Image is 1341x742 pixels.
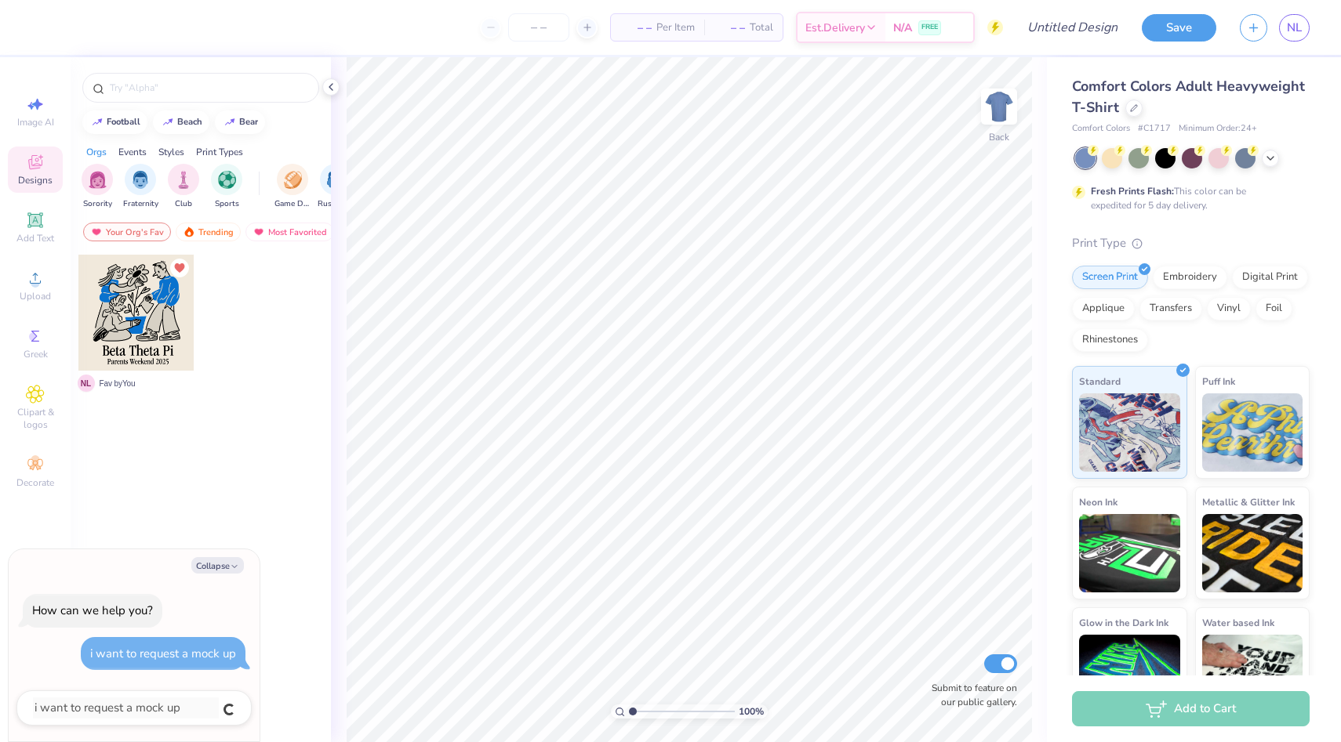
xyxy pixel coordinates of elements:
[82,110,147,134] button: football
[274,198,311,210] span: Game Day
[1015,12,1130,43] input: Untitled Design
[168,164,199,210] button: filter button
[8,406,63,431] span: Clipart & logos
[90,646,236,661] div: i want to request a mock up
[1072,77,1305,117] span: Comfort Colors Adult Heavyweight T-Shirt
[284,171,302,189] img: Game Day Image
[1079,494,1117,510] span: Neon Ink
[1202,393,1303,472] img: Puff Ink
[191,557,244,574] button: Collapse
[153,110,209,134] button: beach
[32,603,153,618] div: How can we help you?
[16,232,54,244] span: Add Text
[90,226,103,237] img: most_fav.gif
[16,476,54,489] span: Decorate
[1232,266,1308,289] div: Digital Print
[175,171,192,189] img: Club Image
[170,259,189,277] button: Unlike
[123,164,158,210] div: filter for Fraternity
[215,110,265,134] button: bear
[923,681,1017,709] label: Submit to feature on our public gallery.
[82,164,113,210] button: filter button
[1179,122,1257,136] span: Minimum Order: 24 +
[327,171,345,189] img: Rush & Bid Image
[177,118,202,126] div: beach
[1139,297,1202,320] div: Transfers
[1202,514,1303,592] img: Metallic & Glitter Ink
[24,348,48,360] span: Greek
[211,164,242,210] div: filter for Sports
[83,198,112,210] span: Sorority
[1287,19,1302,37] span: NL
[89,171,107,189] img: Sorority Image
[1202,373,1235,389] span: Puff Ink
[100,378,136,389] span: Fav by You
[132,171,149,189] img: Fraternity Image
[78,375,95,392] span: N L
[239,118,258,126] div: bear
[33,697,219,718] textarea: i want to request a mock up
[805,20,865,36] span: Est. Delivery
[162,118,174,127] img: trend_line.gif
[1072,297,1135,320] div: Applique
[620,20,652,36] span: – –
[196,145,243,159] div: Print Types
[750,20,773,36] span: Total
[1202,635,1303,713] img: Water based Ink
[1072,266,1148,289] div: Screen Print
[1138,122,1171,136] span: # C1717
[1256,297,1292,320] div: Foil
[1072,122,1130,136] span: Comfort Colors
[223,118,236,127] img: trend_line.gif
[274,164,311,210] button: filter button
[1079,373,1121,389] span: Standard
[318,164,354,210] button: filter button
[1153,266,1227,289] div: Embroidery
[118,145,147,159] div: Events
[168,164,199,210] div: filter for Club
[91,118,104,127] img: trend_line.gif
[158,145,184,159] div: Styles
[1142,14,1216,42] button: Save
[123,164,158,210] button: filter button
[82,164,113,210] div: filter for Sorority
[1079,635,1180,713] img: Glow in the Dark Ink
[1202,614,1274,631] span: Water based Ink
[17,116,54,128] span: Image AI
[20,290,51,302] span: Upload
[921,22,938,33] span: FREE
[656,20,695,36] span: Per Item
[86,145,107,159] div: Orgs
[739,704,764,718] span: 100 %
[107,118,140,126] div: football
[274,164,311,210] div: filter for Game Day
[989,130,1009,144] div: Back
[183,226,195,237] img: trending.gif
[18,174,53,186] span: Designs
[1079,614,1168,631] span: Glow in the Dark Ink
[108,80,309,96] input: Try "Alpha"
[211,164,242,210] button: filter button
[318,164,354,210] div: filter for Rush & Bid
[318,198,354,210] span: Rush & Bid
[1072,328,1148,352] div: Rhinestones
[176,223,241,241] div: Trending
[1079,514,1180,592] img: Neon Ink
[175,198,192,210] span: Club
[83,223,171,241] div: Your Org's Fav
[1202,494,1295,510] span: Metallic & Glitter Ink
[123,198,158,210] span: Fraternity
[1279,14,1310,42] a: NL
[1091,185,1174,197] strong: Fresh Prints Flash:
[1091,184,1284,212] div: This color can be expedited for 5 day delivery.
[893,20,912,36] span: N/A
[218,171,236,189] img: Sports Image
[983,91,1015,122] img: Back
[508,13,569,42] input: – –
[1079,393,1180,472] img: Standard
[714,20,745,36] span: – –
[245,223,334,241] div: Most Favorited
[253,226,265,237] img: most_fav.gif
[1072,234,1310,252] div: Print Type
[1207,297,1251,320] div: Vinyl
